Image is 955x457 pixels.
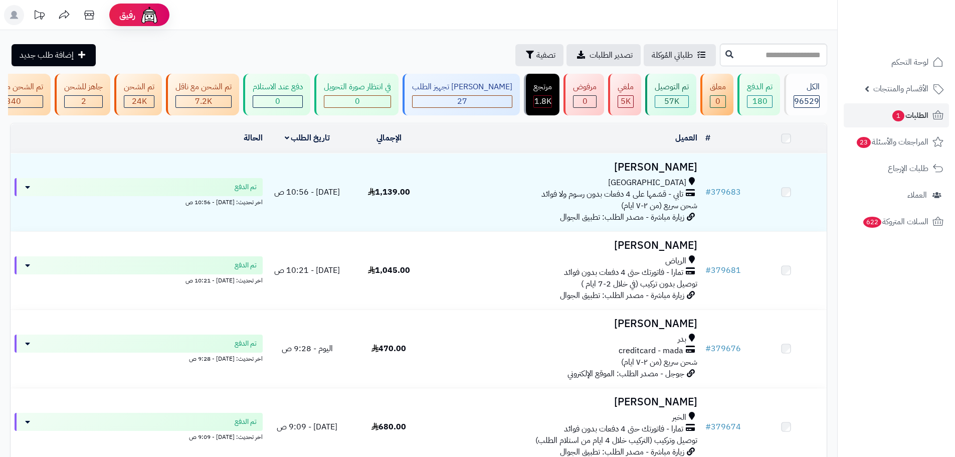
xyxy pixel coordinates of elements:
[705,186,741,198] a: #379683
[621,356,697,368] span: شحن سريع (من ٢-٧ ايام)
[573,81,597,93] div: مرفوض
[891,108,928,122] span: الطلبات
[312,74,401,115] a: في انتظار صورة التحويل 0
[275,95,280,107] span: 0
[285,132,330,144] a: تاريخ الطلب
[355,95,360,107] span: 0
[574,96,596,107] div: 0
[434,162,697,173] h3: [PERSON_NAME]
[747,96,772,107] div: 180
[735,74,782,115] a: تم الدفع 180
[368,264,410,276] span: 1,045.00
[371,343,406,355] span: 470.00
[176,96,231,107] div: 7222
[244,132,263,144] a: الحالة
[844,183,949,207] a: العملاء
[892,110,904,121] span: 1
[560,289,684,301] span: زيارة مباشرة - مصدر الطلب: تطبيق الجوال
[678,334,686,345] span: بدر
[195,95,212,107] span: 7.2K
[907,188,927,202] span: العملاء
[862,215,928,229] span: السلات المتروكة
[274,264,340,276] span: [DATE] - 10:21 ص
[643,74,698,115] a: تم التوصيل 57K
[564,267,683,278] span: تمارا - فاتورتك حتى 4 دفعات بدون فوائد
[844,50,949,74] a: لوحة التحكم
[844,157,949,181] a: طلبات الإرجاع
[705,343,711,355] span: #
[15,196,263,207] div: اخر تحديث: [DATE] - 10:56 ص
[655,81,689,93] div: تم التوصيل
[235,417,257,427] span: تم الدفع
[566,44,641,66] a: تصدير الطلبات
[782,74,829,115] a: الكل96529
[561,74,606,115] a: مرفوض 0
[253,96,302,107] div: 0
[644,44,716,66] a: طلباتي المُوكلة
[533,81,552,93] div: مرتجع
[844,210,949,234] a: السلات المتروكة622
[608,177,686,189] span: [GEOGRAPHIC_DATA]
[560,211,684,223] span: زيارة مباشرة - مصدر الطلب: تطبيق الجوال
[705,421,741,433] a: #379674
[652,49,693,61] span: طلباتي المُوكلة
[863,217,881,228] span: 622
[235,182,257,192] span: تم الدفع
[583,95,588,107] span: 0
[119,9,135,21] span: رفيق
[675,132,697,144] a: العميل
[618,81,634,93] div: ملغي
[112,74,164,115] a: تم الشحن 24K
[606,74,643,115] a: ملغي 5K
[413,96,512,107] div: 27
[81,95,86,107] span: 2
[664,95,679,107] span: 57K
[621,95,631,107] span: 5K
[412,81,512,93] div: [PERSON_NAME] تجهيز الطلب
[857,137,871,148] span: 23
[672,412,686,423] span: الخبر
[65,96,102,107] div: 2
[27,5,52,28] a: تحديثات المنصة
[15,274,263,285] div: اخر تحديث: [DATE] - 10:21 ص
[434,396,697,408] h3: [PERSON_NAME]
[277,421,337,433] span: [DATE] - 9:09 ص
[20,49,74,61] span: إضافة طلب جديد
[794,95,819,107] span: 96529
[752,95,768,107] span: 180
[705,343,741,355] a: #379676
[12,44,96,66] a: إضافة طلب جديد
[567,368,684,380] span: جوجل - مصدر الطلب: الموقع الإلكتروني
[64,81,103,93] div: جاهز للشحن
[844,103,949,127] a: الطلبات1
[844,130,949,154] a: المراجعات والأسئلة23
[856,135,928,149] span: المراجعات والأسئلة
[655,96,688,107] div: 57046
[705,186,711,198] span: #
[434,318,697,330] h3: [PERSON_NAME]
[457,95,467,107] span: 27
[434,240,697,251] h3: [PERSON_NAME]
[274,186,340,198] span: [DATE] - 10:56 ص
[705,264,711,276] span: #
[53,74,112,115] a: جاهز للشحن 2
[235,339,257,349] span: تم الدفع
[710,96,725,107] div: 0
[590,49,633,61] span: تصدير الطلبات
[401,74,522,115] a: [PERSON_NAME] تجهيز الطلب 27
[368,186,410,198] span: 1,139.00
[324,96,391,107] div: 0
[139,5,159,25] img: ai-face.png
[888,162,928,176] span: طلبات الإرجاع
[536,49,555,61] span: تصفية
[705,264,741,276] a: #379681
[535,434,697,446] span: توصيل وتركيب (التركيب خلال 4 ايام من استلام الطلب)
[235,260,257,270] span: تم الدفع
[522,74,561,115] a: مرتجع 1.8K
[253,81,303,93] div: دفع عند الاستلام
[534,96,551,107] div: 1843
[621,200,697,212] span: شحن سريع (من ٢-٧ ايام)
[124,96,154,107] div: 24020
[376,132,402,144] a: الإجمالي
[618,96,633,107] div: 4997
